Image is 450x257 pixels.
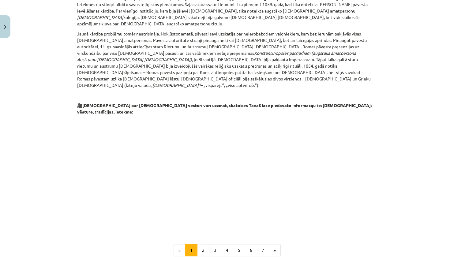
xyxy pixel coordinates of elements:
[4,25,6,29] img: icon-close-lesson-0947bae3869378f0d4975bcd49f059093ad1ed9edebbc8119c70593378902aed.svg
[151,82,201,88] i: „[DEMOGRAPHIC_DATA]”
[233,244,245,256] button: 5
[77,102,373,115] p: 🎥 :
[209,244,221,256] button: 3
[269,244,281,256] button: »
[77,244,373,256] nav: Page navigation example
[82,102,322,108] strong: [DEMOGRAPHIC_DATA] par [DEMOGRAPHIC_DATA] vēsturi vari uzzināt, skatoties TavaKlase piedāvāto inf...
[257,244,269,256] button: 7
[77,31,373,88] p: Jaunā kārtība problēmu tomēr neatrisināja. Nokļūstot amatā, pāvesti sevi uzskatīja par neierobežo...
[77,14,123,20] i: [DEMOGRAPHIC_DATA]
[254,50,310,56] i: Konstantinopoles patriarham
[245,244,257,256] button: 6
[197,244,209,256] button: 2
[185,244,197,256] button: 1
[221,244,233,256] button: 4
